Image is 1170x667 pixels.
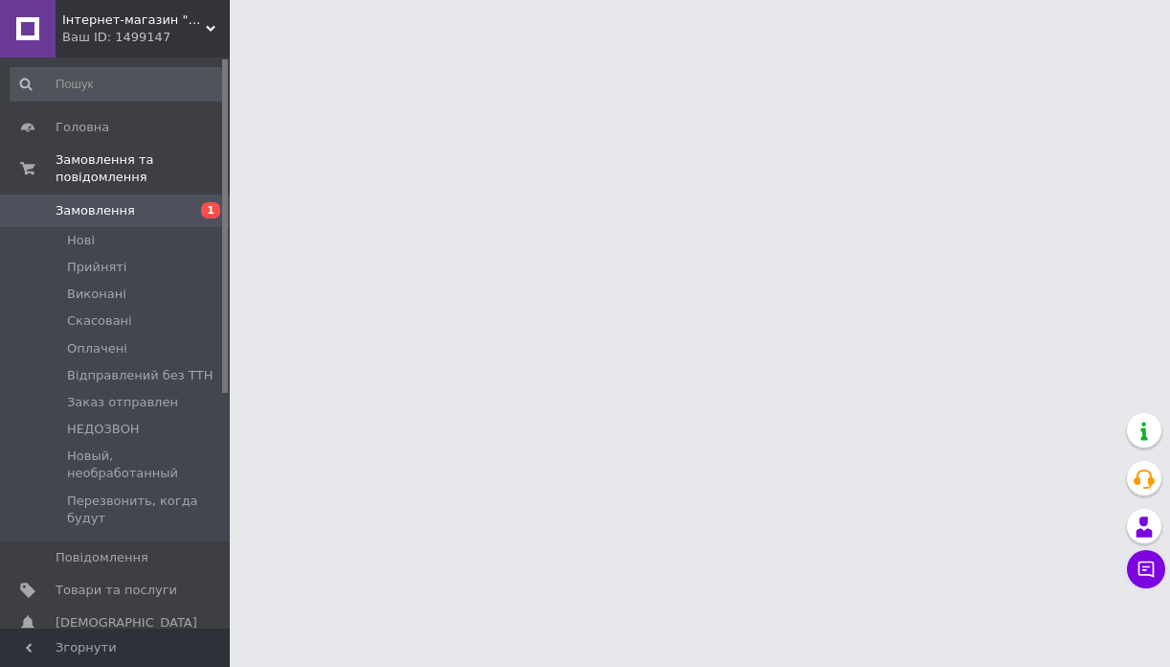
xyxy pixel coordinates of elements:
span: 1 [201,202,220,218]
span: Виконані [67,286,126,303]
span: Замовлення [56,202,135,219]
span: Заказ отправлен [67,394,178,411]
span: Новый, необработанный [67,448,224,482]
span: Повідомлення [56,549,148,566]
span: Прийняті [67,259,126,276]
span: Нові [67,232,95,249]
span: Перезвонить, когда будут [67,493,224,527]
span: Головна [56,119,109,136]
span: Відправлений без ТТН [67,367,213,384]
span: Інтернет-магазин "Trailhead" [62,11,206,29]
button: Чат з покупцем [1127,550,1165,588]
span: Замовлення та повідомлення [56,151,230,186]
span: НЕДОЗВОН [67,421,140,438]
span: Оплачені [67,340,127,357]
span: Товари та послуги [56,582,177,599]
div: Ваш ID: 1499147 [62,29,230,46]
span: Скасовані [67,312,132,330]
span: [DEMOGRAPHIC_DATA] [56,614,197,632]
input: Пошук [10,67,226,102]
